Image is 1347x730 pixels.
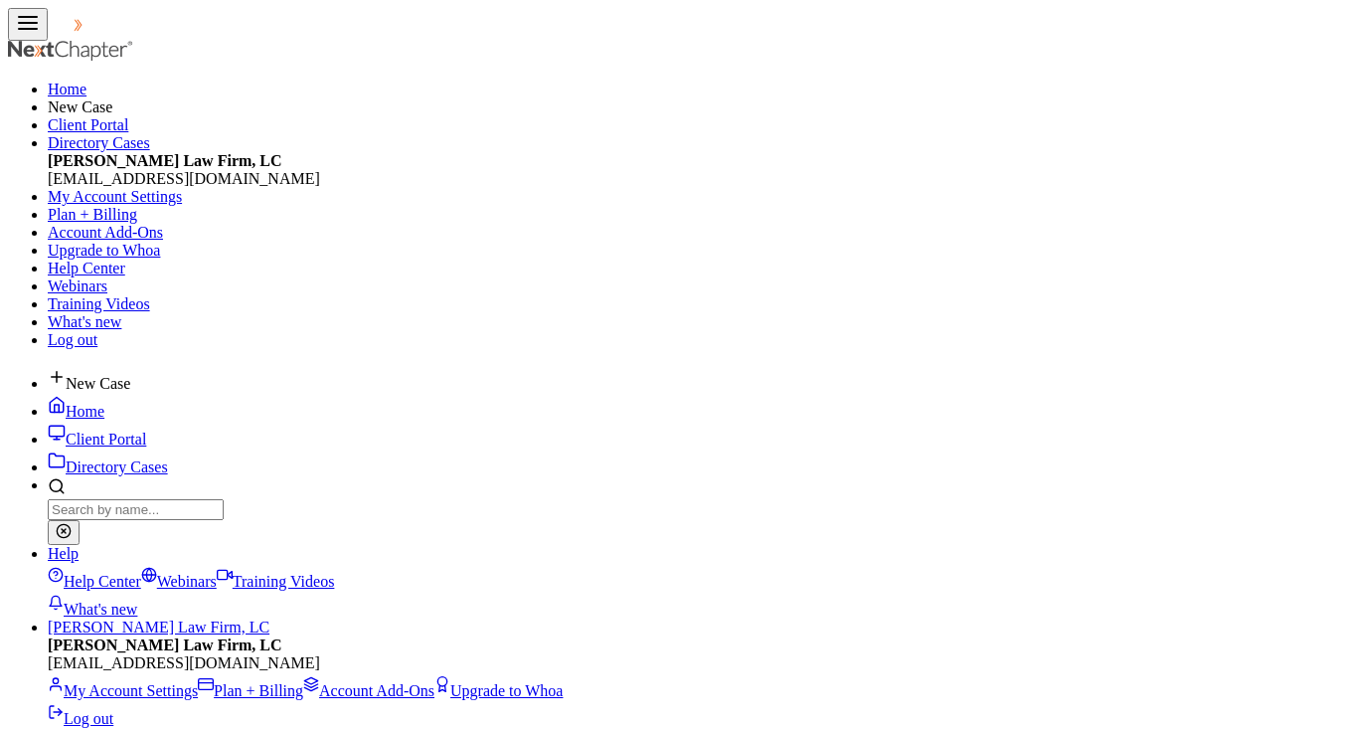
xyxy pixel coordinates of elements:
[141,573,217,590] a: Webinars
[48,295,150,312] a: Training Videos
[303,682,434,699] a: Account Add-Ons
[198,682,303,699] a: Plan + Billing
[48,170,320,187] span: [EMAIL_ADDRESS][DOMAIN_NAME]
[48,573,141,590] a: Help Center
[217,573,335,590] a: Training Videos
[48,313,121,330] a: What's new
[48,152,282,169] strong: [PERSON_NAME] Law Firm, LC
[48,81,86,97] a: Home
[48,601,137,618] a: What's new
[48,682,198,699] a: My Account Settings
[48,331,97,348] a: Log out
[48,134,150,151] a: Directory Cases
[48,224,163,241] a: Account Add-Ons
[48,637,282,653] strong: [PERSON_NAME] Law Firm, LC
[434,682,563,699] a: Upgrade to Whoa
[48,499,224,520] input: Search by name...
[48,403,104,420] a: Home
[48,116,128,133] a: Client Portal
[66,375,130,392] span: New Case
[48,277,107,294] a: Webinars
[48,710,113,727] a: Log out
[48,545,79,562] a: Help
[48,15,175,35] img: NextChapter
[48,637,1339,728] div: [PERSON_NAME] Law Firm, LC
[48,242,160,259] a: Upgrade to Whoa
[48,431,146,448] a: Client Portal
[48,206,137,223] a: Plan + Billing
[48,654,320,671] span: [EMAIL_ADDRESS][DOMAIN_NAME]
[48,458,168,475] a: Directory Cases
[48,98,112,115] span: New Case
[48,188,182,205] a: My Account Settings
[8,41,135,61] img: NextChapter
[48,563,1339,619] div: Help
[48,260,125,276] a: Help Center
[48,619,269,636] a: [PERSON_NAME] Law Firm, LC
